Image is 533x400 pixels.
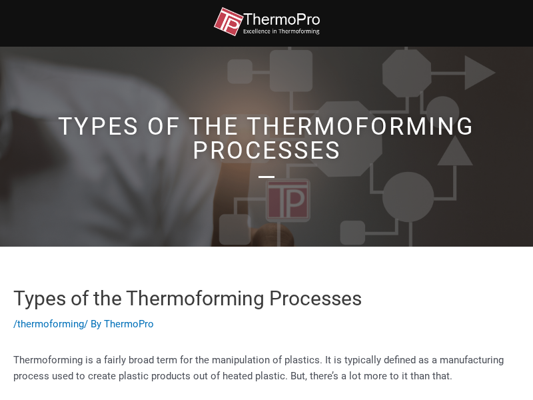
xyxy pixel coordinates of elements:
[213,7,320,37] img: thermopro-logo-non-iso
[13,317,520,332] div: / / By
[13,287,520,311] h1: Types of the Thermoforming Processes
[104,318,154,330] a: ThermoPro
[17,318,84,330] a: thermoforming
[13,352,520,385] p: Thermoforming is a fairly broad term for the manipulation of plastics. It is typically defined as...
